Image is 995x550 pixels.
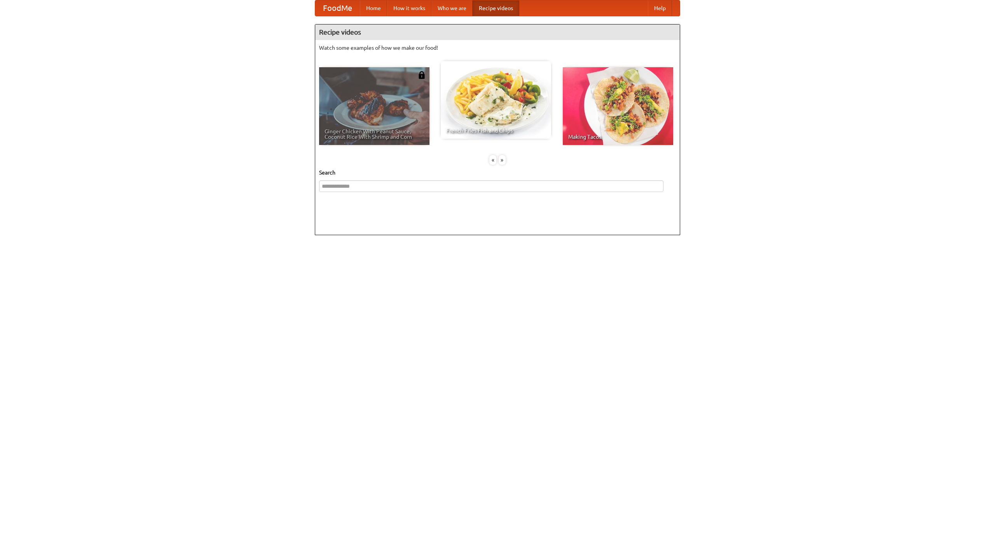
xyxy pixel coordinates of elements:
a: How it works [387,0,431,16]
div: « [489,155,496,165]
h5: Search [319,169,676,176]
p: Watch some examples of how we make our food! [319,44,676,52]
a: Making Tacos [563,67,673,145]
a: Home [360,0,387,16]
a: Help [648,0,672,16]
a: FoodMe [315,0,360,16]
span: French Fries Fish and Chips [446,128,546,133]
a: Recipe videos [473,0,519,16]
div: » [499,155,506,165]
img: 483408.png [418,71,426,79]
h4: Recipe videos [315,24,680,40]
a: Who we are [431,0,473,16]
span: Making Tacos [568,134,668,140]
a: French Fries Fish and Chips [441,61,551,139]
